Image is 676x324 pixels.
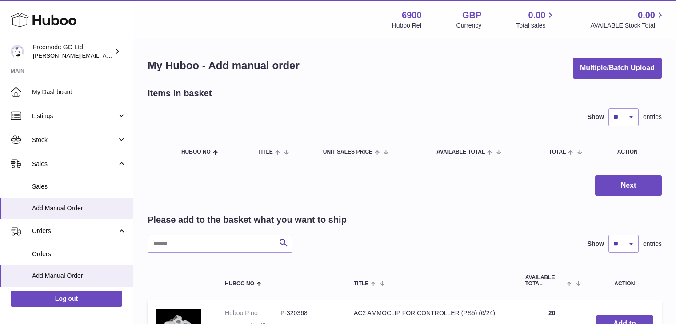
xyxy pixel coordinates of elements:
[11,291,122,307] a: Log out
[148,87,212,99] h2: Items in basket
[516,9,556,30] a: 0.00 Total sales
[590,9,665,30] a: 0.00 AVAILABLE Stock Total
[225,309,280,317] dt: Huboo P no
[595,175,662,196] button: Next
[33,52,178,59] span: [PERSON_NAME][EMAIL_ADDRESS][DOMAIN_NAME]
[32,160,117,168] span: Sales
[32,250,126,258] span: Orders
[11,45,24,58] img: lenka.smikniarova@gioteck.com
[148,59,300,73] h1: My Huboo - Add manual order
[32,227,117,235] span: Orders
[638,9,655,21] span: 0.00
[32,136,117,144] span: Stock
[590,21,665,30] span: AVAILABLE Stock Total
[588,266,662,295] th: Action
[32,204,126,213] span: Add Manual Order
[436,149,485,155] span: AVAILABLE Total
[392,21,422,30] div: Huboo Ref
[32,112,117,120] span: Listings
[323,149,372,155] span: Unit Sales Price
[617,149,653,155] div: Action
[402,9,422,21] strong: 6900
[181,149,211,155] span: Huboo no
[525,275,565,286] span: AVAILABLE Total
[588,113,604,121] label: Show
[462,9,481,21] strong: GBP
[32,272,126,280] span: Add Manual Order
[148,214,347,226] h2: Please add to the basket what you want to ship
[643,113,662,121] span: entries
[32,88,126,96] span: My Dashboard
[516,21,556,30] span: Total sales
[588,240,604,248] label: Show
[354,281,368,287] span: Title
[456,21,482,30] div: Currency
[225,281,254,287] span: Huboo no
[280,309,336,317] dd: P-320368
[258,149,272,155] span: Title
[549,149,566,155] span: Total
[32,182,126,191] span: Sales
[573,58,662,79] button: Multiple/Batch Upload
[643,240,662,248] span: entries
[528,9,546,21] span: 0.00
[33,43,113,60] div: Freemode GO Ltd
